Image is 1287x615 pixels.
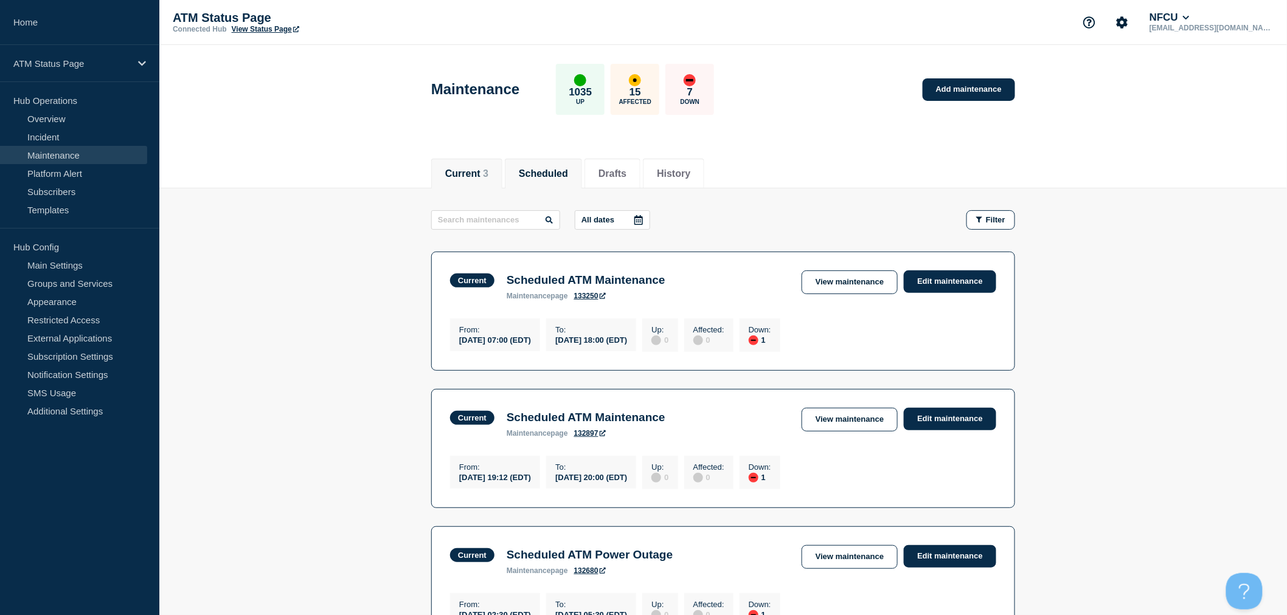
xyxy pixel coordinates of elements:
[651,472,668,483] div: 0
[749,335,758,345] div: down
[458,551,487,560] div: Current
[693,472,724,483] div: 0
[923,78,1015,101] a: Add maintenance
[693,335,703,345] div: disabled
[574,74,586,86] div: up
[651,334,668,345] div: 0
[684,74,696,86] div: down
[459,325,531,334] p: From :
[630,86,641,98] p: 15
[749,325,771,334] p: Down :
[749,473,758,483] div: down
[507,429,551,438] span: maintenance
[1109,10,1135,35] button: Account settings
[459,462,531,472] p: From :
[693,325,724,334] p: Affected :
[581,215,614,224] p: All dates
[687,86,693,98] p: 7
[651,462,668,472] p: Up :
[445,168,488,179] button: Current 3
[519,168,568,179] button: Scheduled
[693,600,724,609] p: Affected :
[483,168,488,179] span: 3
[507,292,551,300] span: maintenance
[1147,12,1192,24] button: NFCU
[575,210,650,230] button: All dates
[749,334,771,345] div: 1
[507,548,673,562] h3: Scheduled ATM Power Outage
[431,81,519,98] h1: Maintenance
[619,98,651,105] p: Affected
[651,335,661,345] div: disabled
[555,462,627,472] p: To :
[904,270,996,293] a: Edit maintenance
[232,25,299,33] a: View Status Page
[507,566,551,575] span: maintenance
[173,25,227,33] p: Connected Hub
[507,411,665,424] h3: Scheduled ATM Maintenance
[986,215,1005,224] span: Filter
[569,86,592,98] p: 1035
[459,472,531,482] div: [DATE] 19:12 (EDT)
[904,545,996,568] a: Edit maintenance
[693,462,724,472] p: Affected :
[657,168,690,179] button: History
[1077,10,1102,35] button: Support
[507,273,665,287] h3: Scheduled ATM Maintenance
[13,58,130,69] p: ATM Status Page
[459,600,531,609] p: From :
[681,98,700,105] p: Down
[693,334,724,345] div: 0
[507,566,568,575] p: page
[1226,573,1263,610] iframe: Help Scout Beacon - Open
[651,473,661,483] div: disabled
[749,472,771,483] div: 1
[555,325,627,334] p: To :
[507,429,568,438] p: page
[555,600,627,609] p: To :
[576,98,585,105] p: Up
[904,408,996,430] a: Edit maintenance
[507,292,568,300] p: page
[802,545,898,569] a: View maintenance
[574,292,606,300] a: 133250
[173,11,416,25] p: ATM Status Page
[966,210,1015,230] button: Filter
[598,168,626,179] button: Drafts
[749,462,771,472] p: Down :
[459,334,531,345] div: [DATE] 07:00 (EDT)
[458,276,487,285] div: Current
[802,270,898,294] a: View maintenance
[555,472,627,482] div: [DATE] 20:00 (EDT)
[1147,24,1274,32] p: [EMAIL_ADDRESS][DOMAIN_NAME]
[555,334,627,345] div: [DATE] 18:00 (EDT)
[458,413,487,422] div: Current
[629,74,641,86] div: affected
[651,600,668,609] p: Up :
[651,325,668,334] p: Up :
[574,566,606,575] a: 132680
[574,429,606,438] a: 132897
[693,473,703,483] div: disabled
[749,600,771,609] p: Down :
[431,210,560,230] input: Search maintenances
[802,408,898,431] a: View maintenance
